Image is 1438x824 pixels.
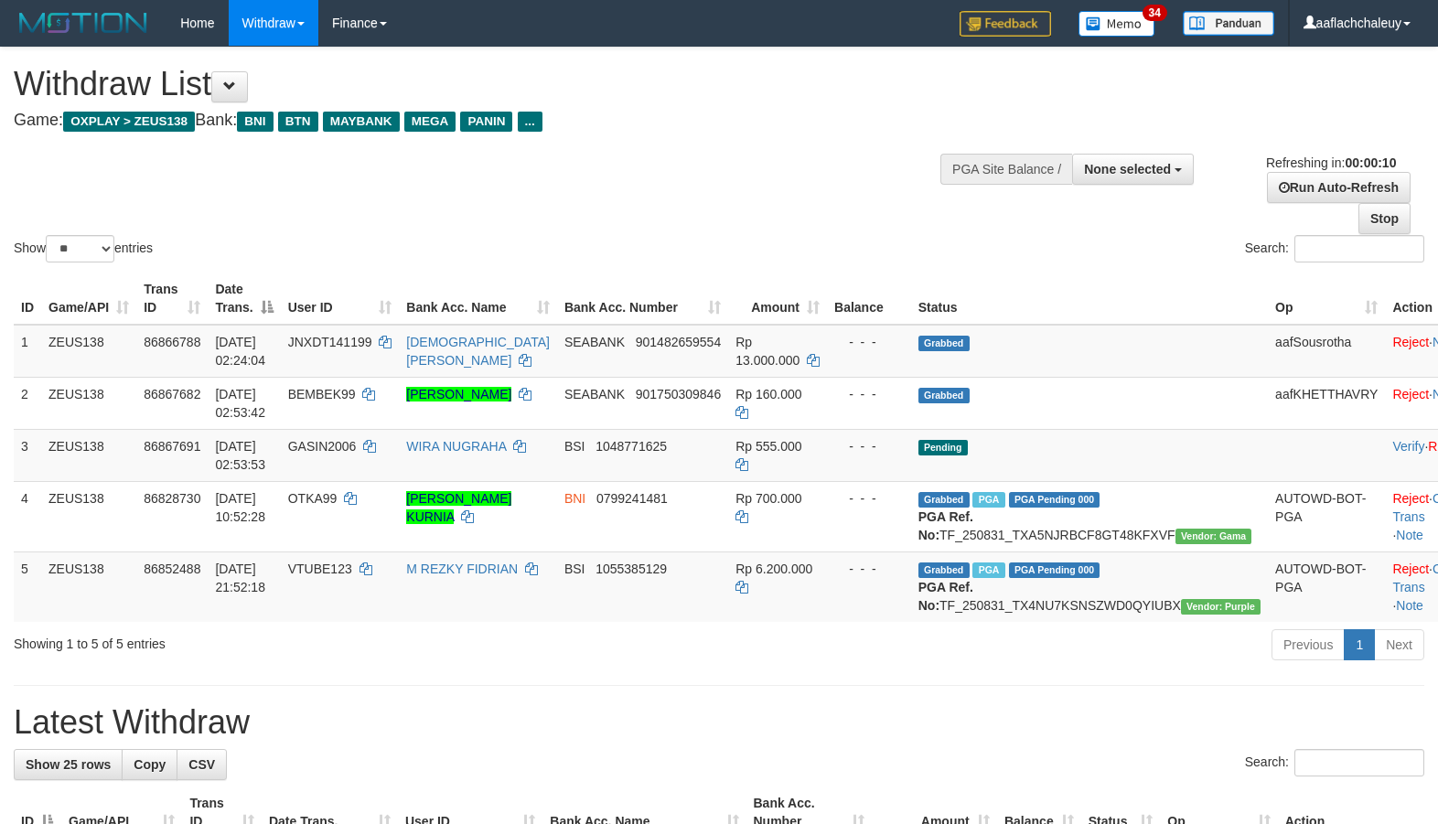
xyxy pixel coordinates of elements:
[1245,235,1424,262] label: Search:
[827,273,911,325] th: Balance
[918,492,970,508] span: Grabbed
[1294,235,1424,262] input: Search:
[14,627,585,653] div: Showing 1 to 5 of 5 entries
[26,757,111,772] span: Show 25 rows
[144,335,200,349] span: 86866788
[215,387,265,420] span: [DATE] 02:53:42
[134,757,166,772] span: Copy
[1175,529,1252,544] span: Vendor URL: https://trx31.1velocity.biz
[215,439,265,472] span: [DATE] 02:53:53
[208,273,280,325] th: Date Trans.: activate to sort column descending
[1392,387,1429,401] a: Reject
[288,439,357,454] span: GASIN2006
[1345,155,1396,170] strong: 00:00:10
[564,335,625,349] span: SEABANK
[406,335,550,368] a: [DEMOGRAPHIC_DATA][PERSON_NAME]
[14,273,41,325] th: ID
[834,560,904,578] div: - - -
[834,333,904,351] div: - - -
[14,749,123,780] a: Show 25 rows
[1078,11,1155,37] img: Button%20Memo.svg
[288,562,352,576] span: VTUBE123
[972,492,1004,508] span: Marked by aafsreyleap
[14,9,153,37] img: MOTION_logo.png
[406,439,506,454] a: WIRA NUGRAHA
[14,704,1424,741] h1: Latest Withdraw
[918,388,970,403] span: Grabbed
[1266,155,1396,170] span: Refreshing in:
[188,757,215,772] span: CSV
[406,387,511,401] a: [PERSON_NAME]
[636,335,721,349] span: Copy 901482659554 to clipboard
[288,491,338,506] span: OTKA99
[14,235,153,262] label: Show entries
[1392,562,1429,576] a: Reject
[237,112,273,132] span: BNI
[918,440,968,455] span: Pending
[41,481,136,551] td: ZEUS138
[911,551,1268,622] td: TF_250831_TX4NU7KSNSZWD0QYIUBX
[41,325,136,378] td: ZEUS138
[278,112,318,132] span: BTN
[1392,335,1429,349] a: Reject
[1358,203,1411,234] a: Stop
[735,439,801,454] span: Rp 555.000
[557,273,728,325] th: Bank Acc. Number: activate to sort column ascending
[960,11,1051,37] img: Feedback.jpg
[735,335,799,368] span: Rp 13.000.000
[1183,11,1274,36] img: panduan.png
[735,387,801,401] span: Rp 160.000
[14,429,41,481] td: 3
[918,580,973,613] b: PGA Ref. No:
[1268,481,1385,551] td: AUTOWD-BOT-PGA
[404,112,456,132] span: MEGA
[735,491,801,506] span: Rp 700.000
[1396,598,1423,613] a: Note
[918,562,970,578] span: Grabbed
[1072,154,1194,185] button: None selected
[63,112,195,132] span: OXPLAY > ZEUS138
[41,551,136,622] td: ZEUS138
[1294,749,1424,776] input: Search:
[918,336,970,351] span: Grabbed
[14,112,940,130] h4: Game: Bank:
[596,439,667,454] span: Copy 1048771625 to clipboard
[1374,629,1424,660] a: Next
[323,112,400,132] span: MAYBANK
[460,112,512,132] span: PANIN
[41,377,136,429] td: ZEUS138
[911,481,1268,551] td: TF_250831_TXA5NJRBCF8GT48KFXVF
[728,273,827,325] th: Amount: activate to sort column ascending
[288,335,372,349] span: JNXDT141199
[46,235,114,262] select: Showentries
[834,437,904,455] div: - - -
[1181,599,1261,615] span: Vendor URL: https://trx4.1velocity.biz
[215,562,265,594] span: [DATE] 21:52:18
[1009,492,1100,508] span: PGA Pending
[177,749,227,780] a: CSV
[144,439,200,454] span: 86867691
[136,273,208,325] th: Trans ID: activate to sort column ascending
[911,273,1268,325] th: Status
[1272,629,1345,660] a: Previous
[1392,491,1429,506] a: Reject
[1267,172,1411,203] a: Run Auto-Refresh
[596,562,667,576] span: Copy 1055385129 to clipboard
[972,562,1004,578] span: Marked by aafsolysreylen
[41,273,136,325] th: Game/API: activate to sort column ascending
[144,387,200,401] span: 86867682
[564,439,585,454] span: BSI
[1268,273,1385,325] th: Op: activate to sort column ascending
[1344,629,1375,660] a: 1
[564,562,585,576] span: BSI
[288,387,356,401] span: BEMBEK99
[1268,377,1385,429] td: aafKHETTHAVRY
[1143,5,1167,21] span: 34
[406,491,511,524] a: [PERSON_NAME] KURNIA
[1392,439,1424,454] a: Verify
[735,562,812,576] span: Rp 6.200.000
[14,325,41,378] td: 1
[834,489,904,508] div: - - -
[215,491,265,524] span: [DATE] 10:52:28
[41,429,136,481] td: ZEUS138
